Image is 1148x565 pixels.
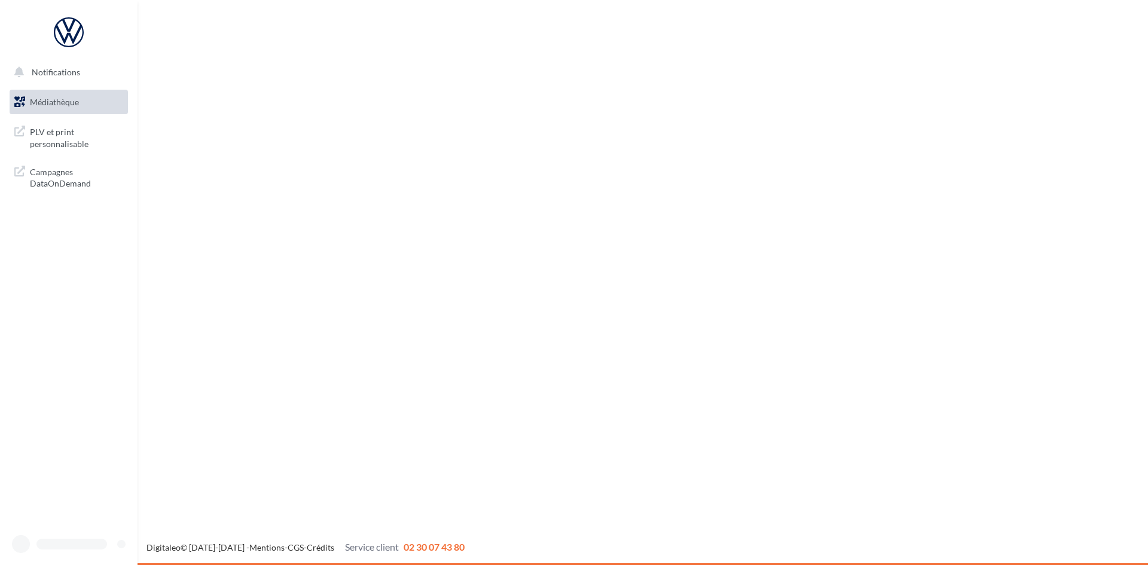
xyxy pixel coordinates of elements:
a: PLV et print personnalisable [7,119,130,154]
a: Mentions [249,542,285,552]
span: 02 30 07 43 80 [404,541,465,552]
a: Médiathèque [7,90,130,115]
a: CGS [288,542,304,552]
span: Campagnes DataOnDemand [30,164,123,190]
a: Crédits [307,542,334,552]
span: Service client [345,541,399,552]
a: Campagnes DataOnDemand [7,159,130,194]
span: Médiathèque [30,97,79,107]
a: Digitaleo [146,542,181,552]
button: Notifications [7,60,126,85]
span: PLV et print personnalisable [30,124,123,149]
span: Notifications [32,67,80,77]
span: © [DATE]-[DATE] - - - [146,542,465,552]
